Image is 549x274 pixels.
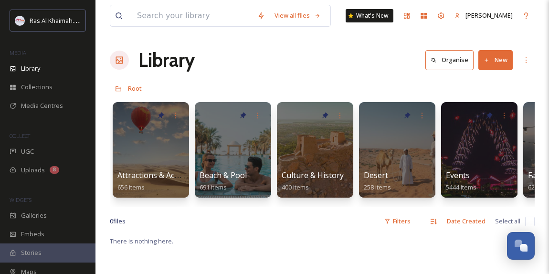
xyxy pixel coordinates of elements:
[21,83,53,92] span: Collections
[10,196,32,203] span: WIDGETS
[117,183,145,191] span: 656 items
[128,84,142,93] span: Root
[364,170,388,180] span: Desert
[446,183,476,191] span: 5444 items
[270,6,326,25] a: View all files
[495,217,520,226] span: Select all
[21,147,34,156] span: UGC
[110,237,173,245] span: There is nothing here.
[425,50,474,70] button: Organise
[200,183,227,191] span: 691 items
[21,248,42,257] span: Stories
[346,9,393,22] a: What's New
[442,212,490,231] div: Date Created
[10,132,30,139] span: COLLECT
[117,171,198,191] a: Attractions & Activities656 items
[425,50,478,70] a: Organise
[21,101,63,110] span: Media Centres
[450,6,517,25] a: [PERSON_NAME]
[478,50,513,70] button: New
[282,170,344,180] span: Culture & History
[200,171,247,191] a: Beach & Pool691 items
[364,183,391,191] span: 258 items
[380,212,415,231] div: Filters
[128,83,142,94] a: Root
[110,217,126,226] span: 0 file s
[21,166,45,175] span: Uploads
[21,64,40,73] span: Library
[282,171,344,191] a: Culture & History400 items
[200,170,247,180] span: Beach & Pool
[10,49,26,56] span: MEDIA
[446,171,476,191] a: Events5444 items
[132,5,253,26] input: Search your library
[117,170,198,180] span: Attractions & Activities
[30,16,165,25] span: Ras Al Khaimah Tourism Development Authority
[21,230,44,239] span: Embeds
[21,211,47,220] span: Galleries
[446,170,470,180] span: Events
[507,232,535,260] button: Open Chat
[15,16,25,25] img: Logo_RAKTDA_RGB-01.png
[138,46,195,74] a: Library
[50,166,59,174] div: 8
[282,183,309,191] span: 400 items
[364,171,391,191] a: Desert258 items
[465,11,513,20] span: [PERSON_NAME]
